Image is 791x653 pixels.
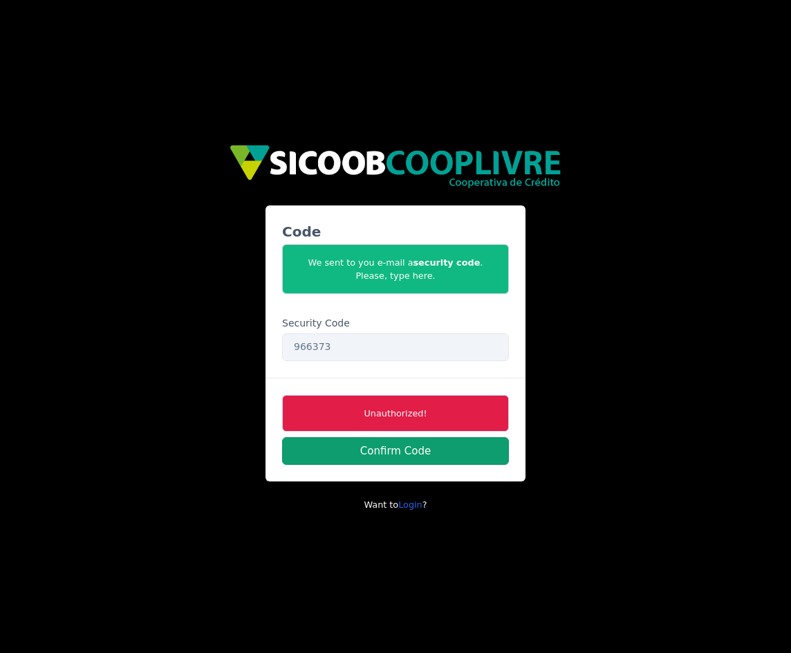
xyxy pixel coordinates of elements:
span: We sent to you e-mail a . Please, type here. [282,244,509,294]
img: img/sicoob_cooplivre.png [229,145,562,189]
span: Unauthorized! [282,395,509,432]
h3: Code [282,222,509,241]
a: Login [398,499,422,510]
input: 000000 [282,333,509,361]
label: Security Code [282,316,350,331]
button: Confirm Code [282,437,509,465]
b: security code [413,257,481,268]
p: Want to ? [266,498,525,511]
